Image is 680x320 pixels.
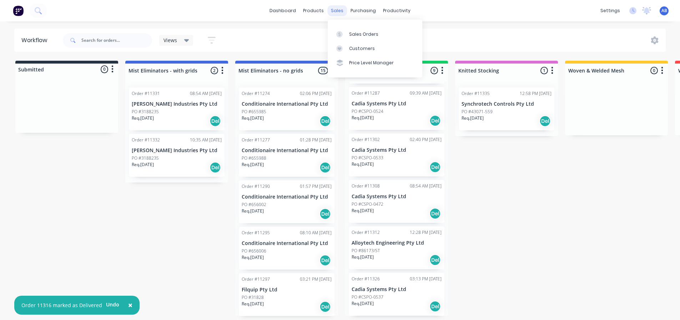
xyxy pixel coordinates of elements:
div: 03:21 PM [DATE] [300,276,332,282]
p: Alloytech Engineering Pty Ltd [352,240,442,246]
div: Order #1132603:13 PM [DATE]Cadia Systems Pty LtdPO #CSPO-0537Req.[DATE]Del [349,273,444,316]
div: Order #11297 [242,276,270,282]
p: PO #86173/ST [352,247,380,254]
p: Cadia Systems Pty Ltd [352,101,442,107]
div: 12:58 PM [DATE] [520,90,551,97]
div: 01:28 PM [DATE] [300,137,332,143]
div: Order #11331 [132,90,160,97]
p: Cadia Systems Pty Ltd [352,286,442,292]
div: Customers [349,45,375,52]
p: Synchrotech Controls Pty Ltd [462,101,551,107]
div: Order #1129703:21 PM [DATE]Filquip Pty LtdPO #31828Req.[DATE]Del [239,273,334,316]
button: Undo [102,299,123,310]
p: Req. [DATE] [352,161,374,167]
div: Order #11302 [352,136,380,143]
div: Order #1128709:39 AM [DATE]Cadia Systems Pty LtdPO #CSPO-0524Req.[DATE]Del [349,87,444,130]
div: productivity [379,5,414,16]
p: Cadia Systems Pty Ltd [352,147,442,153]
div: Order 11316 marked as Delivered [21,301,102,309]
div: Del [210,115,221,127]
div: 12:28 PM [DATE] [410,229,442,236]
p: Req. [DATE] [462,115,484,121]
div: Order #1129001:57 PM [DATE]Conditionaire International Pty LtdPO #656002Req.[DATE]Del [239,180,334,223]
div: Order #11312 [352,229,380,236]
input: Search for orders... [81,33,152,47]
div: 09:39 AM [DATE] [410,90,442,96]
div: Order #1130808:54 AM [DATE]Cadia Systems Pty LtdPO #CSPO-0472Req.[DATE]Del [349,180,444,223]
p: Req. [DATE] [352,254,374,260]
div: Order #1129508:10 AM [DATE]Conditionaire International Pty LtdPO #656006Req.[DATE]Del [239,227,334,270]
div: Del [429,301,441,312]
p: Conditionaire International Pty Ltd [242,194,332,200]
p: PO #CSPO-0533 [352,155,383,161]
p: PO #CSPO-0537 [352,294,383,300]
div: Del [429,161,441,173]
div: purchasing [347,5,379,16]
div: Workflow [21,36,51,45]
div: Order #1127402:06 PM [DATE]Conditionaire International Pty LtdPO #655985Req.[DATE]Del [239,87,334,130]
div: Order #11277 [242,137,270,143]
p: Cadia Systems Pty Ltd [352,194,442,200]
span: AB [661,7,667,14]
div: Order #11295 [242,230,270,236]
div: Price Level Manager [349,60,394,66]
div: 02:06 PM [DATE] [300,90,332,97]
div: Del [319,208,331,220]
div: Order #1133108:54 AM [DATE][PERSON_NAME] Industries Pty LtdPO #3188235Req.[DATE]Del [129,87,225,130]
div: Order #1131212:28 PM [DATE]Alloytech Engineering Pty LtdPO #86173/STReq.[DATE]Del [349,226,444,269]
span: Views [163,36,177,44]
span: × [128,300,132,310]
div: 10:35 AM [DATE] [190,137,222,143]
a: dashboard [266,5,299,16]
p: Req. [DATE] [242,161,264,168]
p: Conditionaire International Pty Ltd [242,240,332,246]
div: 01:57 PM [DATE] [300,183,332,190]
div: settings [597,5,624,16]
div: Del [429,254,441,266]
div: Del [319,255,331,266]
div: Order #11332 [132,137,160,143]
div: Order #11274 [242,90,270,97]
p: Req. [DATE] [132,161,154,168]
div: Del [319,162,331,173]
button: Close [121,297,140,314]
div: 08:10 AM [DATE] [300,230,332,236]
p: PO #656006 [242,248,266,254]
div: Order #1133512:58 PM [DATE]Synchrotech Controls Pty LtdPO #43071-559Req.[DATE]Del [459,87,554,130]
p: Req. [DATE] [242,301,264,307]
div: products [299,5,327,16]
div: Order #11290 [242,183,270,190]
p: Req. [DATE] [242,115,264,121]
div: Del [210,162,221,173]
p: Conditionaire International Pty Ltd [242,101,332,107]
p: [PERSON_NAME] Industries Pty Ltd [132,101,222,107]
p: PO #655988 [242,155,266,161]
div: Del [319,301,331,312]
a: Customers [328,41,422,56]
p: PO #CSPO-0524 [352,108,383,115]
p: Req. [DATE] [352,207,374,214]
p: PO #3188235 [132,109,159,115]
div: 03:13 PM [DATE] [410,276,442,282]
p: Filquip Pty Ltd [242,287,332,293]
div: sales [327,5,347,16]
p: [PERSON_NAME] Industries Pty Ltd [132,147,222,154]
div: Sales Orders [349,31,378,37]
div: Order #11308 [352,183,380,189]
div: 02:40 PM [DATE] [410,136,442,143]
a: Sales Orders [328,27,422,41]
div: Order #1127701:28 PM [DATE]Conditionaire International Pty LtdPO #655988Req.[DATE]Del [239,134,334,177]
p: PO #CSPO-0472 [352,201,383,207]
div: Order #11287 [352,90,380,96]
p: PO #656002 [242,201,266,208]
p: Req. [DATE] [242,254,264,261]
img: Factory [13,5,24,16]
div: Del [319,115,331,127]
p: PO #655985 [242,109,266,115]
p: PO #31828 [242,294,264,301]
p: PO #43071-559 [462,109,493,115]
div: Del [539,115,551,127]
a: Price Level Manager [328,56,422,70]
div: Order #11335 [462,90,490,97]
div: Del [429,208,441,219]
